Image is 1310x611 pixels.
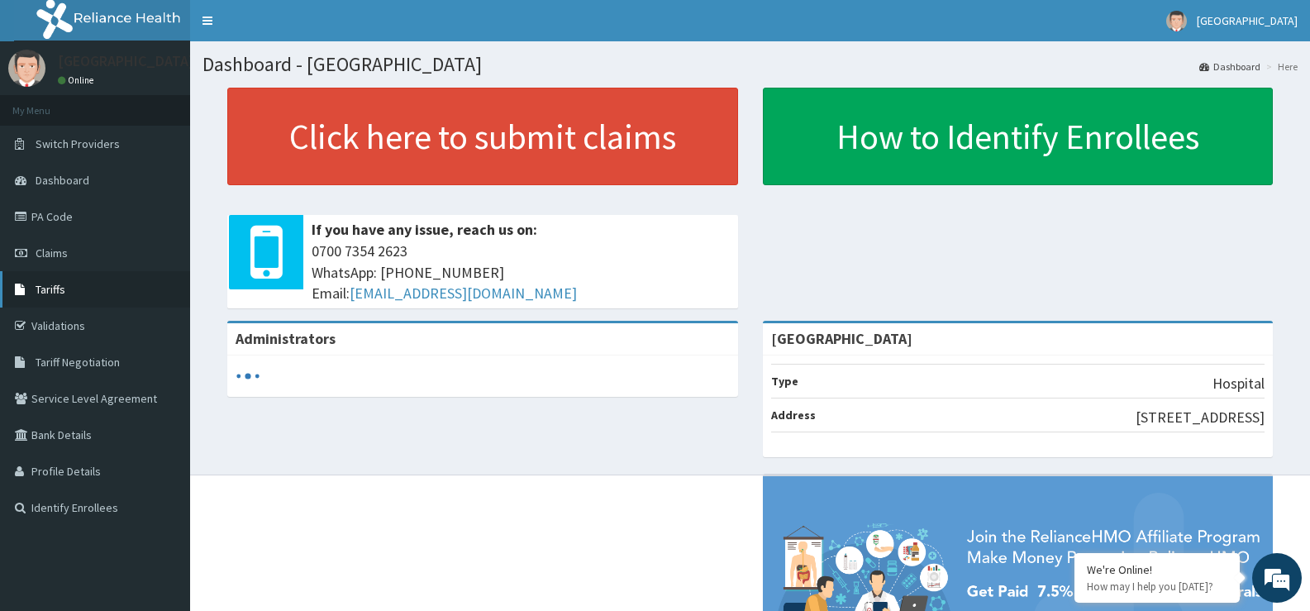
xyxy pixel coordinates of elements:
b: Address [771,408,816,422]
img: User Image [8,50,45,87]
span: Tariff Negotiation [36,355,120,370]
a: How to Identify Enrollees [763,88,1274,185]
a: Click here to submit claims [227,88,738,185]
div: We're Online! [1087,562,1227,577]
b: If you have any issue, reach us on: [312,220,537,239]
svg: audio-loading [236,364,260,389]
b: Administrators [236,329,336,348]
span: Dashboard [36,173,89,188]
p: [STREET_ADDRESS] [1136,407,1265,428]
p: [GEOGRAPHIC_DATA] [58,54,194,69]
b: Type [771,374,798,389]
span: Switch Providers [36,136,120,151]
a: Online [58,74,98,86]
span: [GEOGRAPHIC_DATA] [1197,13,1298,28]
span: Tariffs [36,282,65,297]
a: [EMAIL_ADDRESS][DOMAIN_NAME] [350,284,577,303]
img: User Image [1166,11,1187,31]
p: Hospital [1212,373,1265,394]
strong: [GEOGRAPHIC_DATA] [771,329,912,348]
a: Dashboard [1199,60,1260,74]
h1: Dashboard - [GEOGRAPHIC_DATA] [202,54,1298,75]
span: Claims [36,246,68,260]
span: 0700 7354 2623 WhatsApp: [PHONE_NUMBER] Email: [312,241,730,304]
p: How may I help you today? [1087,580,1227,594]
li: Here [1262,60,1298,74]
